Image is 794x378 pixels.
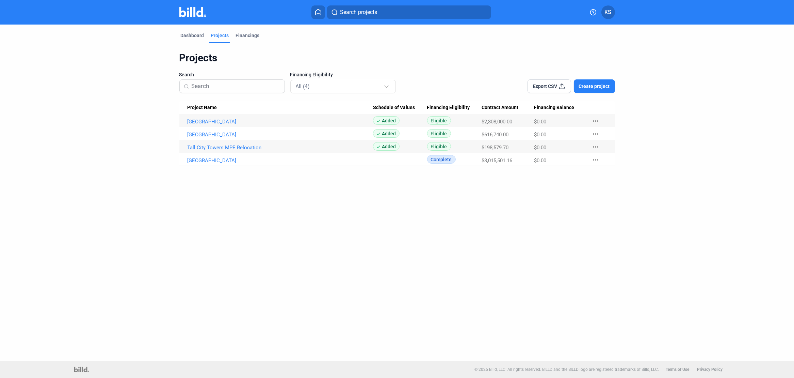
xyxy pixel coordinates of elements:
[427,105,470,111] span: Financing Eligibility
[192,79,280,93] input: Search
[482,157,512,164] span: $3,015,501.16
[373,116,400,125] span: Added
[482,105,518,111] span: Contract Amount
[482,132,508,138] span: $616,740.00
[179,51,615,64] div: Projects
[666,367,689,372] b: Terms of Use
[592,130,600,138] mat-icon: more_horiz
[482,105,534,111] div: Contract Amount
[482,119,512,125] span: $2,308,000.00
[74,367,89,372] img: logo
[592,117,600,125] mat-icon: more_horiz
[601,5,615,19] button: KS
[290,71,333,78] span: Financing Eligibility
[179,7,206,17] img: Billd Company Logo
[534,157,547,164] span: $0.00
[373,129,400,138] span: Added
[427,155,456,164] span: Complete
[188,145,373,151] a: Tall City Towers MPE Relocation
[211,32,229,39] div: Projects
[534,105,585,111] div: Financing Balance
[474,367,659,372] p: © 2025 Billd, LLC. All rights reserved. BILLD and the BILLD logo are registered trademarks of Bil...
[181,32,204,39] div: Dashboard
[427,105,482,111] div: Financing Eligibility
[179,71,194,78] span: Search
[482,145,508,151] span: $198,579.70
[373,105,427,111] div: Schedule of Values
[574,79,615,93] button: Create project
[534,132,547,138] span: $0.00
[697,367,723,372] b: Privacy Policy
[534,105,574,111] span: Financing Balance
[188,105,373,111] div: Project Name
[592,156,600,164] mat-icon: more_horiz
[592,143,600,151] mat-icon: more_horiz
[534,119,547,125] span: $0.00
[693,367,694,372] p: |
[528,79,571,93] button: Export CSV
[427,142,451,151] span: Eligible
[534,145,547,151] span: $0.00
[373,105,415,111] span: Schedule of Values
[427,129,451,138] span: Eligible
[188,132,373,138] a: [GEOGRAPHIC_DATA]
[340,8,377,16] span: Search projects
[533,83,557,90] span: Export CSV
[236,32,260,39] div: Financings
[296,83,310,90] mat-select-trigger: All (4)
[579,83,610,90] span: Create project
[327,5,491,19] button: Search projects
[605,8,612,16] span: KS
[188,105,217,111] span: Project Name
[188,119,373,125] a: [GEOGRAPHIC_DATA]
[427,116,451,125] span: Eligible
[373,142,400,151] span: Added
[188,157,373,164] a: [GEOGRAPHIC_DATA]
